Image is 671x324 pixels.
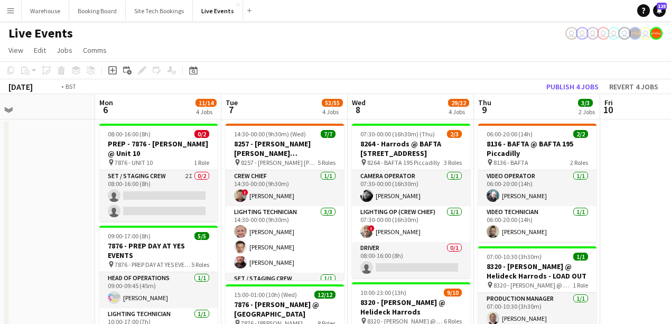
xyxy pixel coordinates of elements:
app-card-role: Set / Staging Crew1/1 [226,273,344,309]
span: 6 [98,104,113,116]
span: 2/2 [573,130,588,138]
span: 2/3 [447,130,462,138]
span: 8320 - [PERSON_NAME] @ Helideck Harrods - LOAD OUT [493,281,573,289]
app-card-role: Head of Operations1/109:00-09:45 (45m)[PERSON_NAME] [99,272,218,308]
span: Wed [352,98,366,107]
h3: 7876 - [PERSON_NAME] @ [GEOGRAPHIC_DATA] [226,300,344,319]
div: 2 Jobs [579,108,595,116]
span: 29/32 [448,99,469,107]
h3: 8320 - [PERSON_NAME] @ Helideck Harrods [352,298,470,317]
button: Live Events [193,1,243,21]
button: Site Tech Bookings [126,1,193,21]
span: 14:30-00:00 (9h30m) (Wed) [234,130,306,138]
app-user-avatar: Nadia Addada [576,27,589,40]
span: 5 Roles [318,159,335,166]
span: Edit [34,45,46,55]
a: Edit [30,43,50,57]
h1: Live Events [8,25,73,41]
button: Warehouse [22,1,69,21]
span: 5/5 [194,232,209,240]
span: 12/12 [314,291,335,299]
span: 3 Roles [444,159,462,166]
app-user-avatar: Alex Gill [650,27,663,40]
button: Revert 4 jobs [605,80,663,94]
app-job-card: 07:30-00:00 (16h30m) (Thu)2/38264 - Harrods @ BAFTA [STREET_ADDRESS] 8264 - BAFTA 195 Piccadilly3... [352,124,470,278]
app-user-avatar: Eden Hopkins [618,27,631,40]
a: View [4,43,27,57]
span: View [8,45,23,55]
app-card-role: Crew Chief1/114:30-00:00 (9h30m)![PERSON_NAME] [226,170,344,206]
app-job-card: 08:00-16:00 (8h)0/2PREP - 7876 - [PERSON_NAME] @ Unit 10 7876 - UNIT 101 RoleSet / Staging Crew2I... [99,124,218,221]
span: 06:00-20:00 (14h) [487,130,533,138]
span: 8264 - BAFTA 195 Piccadilly [367,159,440,166]
h3: 8264 - Harrods @ BAFTA [STREET_ADDRESS] [352,139,470,158]
span: 3/3 [578,99,593,107]
span: 08:00-16:00 (8h) [108,130,151,138]
span: Tue [226,98,238,107]
app-job-card: 14:30-00:00 (9h30m) (Wed)7/78257 - [PERSON_NAME] [PERSON_NAME] International @ [GEOGRAPHIC_DATA] ... [226,124,344,280]
span: Fri [604,98,613,107]
span: Mon [99,98,113,107]
span: 10 [603,104,613,116]
span: 7876 - UNIT 10 [115,159,153,166]
span: Comms [83,45,107,55]
h3: 8136 - BAFTA @ BAFTA 195 Piccadilly [478,139,597,158]
span: 8136 - BAFTA [493,159,528,166]
span: Thu [478,98,491,107]
div: 4 Jobs [322,108,342,116]
span: 07:00-10:30 (3h30m) [487,253,542,261]
app-user-avatar: Nadia Addada [586,27,599,40]
span: ! [368,225,375,232]
span: 9/10 [444,289,462,297]
span: 5 Roles [191,261,209,269]
span: 09:00-17:00 (8h) [108,232,151,240]
app-user-avatar: Nadia Addada [608,27,620,40]
span: 2 Roles [570,159,588,166]
span: 125 [657,3,667,10]
span: 7/7 [321,130,335,138]
a: 125 [653,4,666,17]
span: 10:00-23:00 (13h) [360,289,406,297]
span: 15:00-01:00 (10h) (Wed) [234,291,297,299]
app-user-avatar: Ollie Rolfe [639,27,652,40]
span: 53/55 [322,99,343,107]
span: Jobs [57,45,72,55]
span: 7876 - PREP DAY AT YES EVENTS [115,261,191,269]
app-card-role: Set / Staging Crew2I0/208:00-16:00 (8h) [99,170,218,221]
span: 1 Role [194,159,209,166]
span: 8257 - [PERSON_NAME] [PERSON_NAME] International @ [GEOGRAPHIC_DATA] [241,159,318,166]
a: Comms [79,43,111,57]
h3: 8320 - [PERSON_NAME] @ Helideck Harrods - LOAD OUT [478,262,597,281]
div: 4 Jobs [196,108,216,116]
app-card-role: Driver0/108:00-16:00 (8h) [352,242,470,278]
span: 8 [350,104,366,116]
div: 4 Jobs [449,108,469,116]
app-user-avatar: Production Managers [629,27,641,40]
span: ! [242,189,248,196]
app-user-avatar: Nadia Addada [597,27,610,40]
span: 11/14 [195,99,217,107]
span: 0/2 [194,130,209,138]
h3: 8257 - [PERSON_NAME] [PERSON_NAME] International @ [GEOGRAPHIC_DATA] [226,139,344,158]
app-user-avatar: Technical Department [565,27,578,40]
button: Booking Board [69,1,126,21]
div: [DATE] [8,81,33,92]
app-card-role: Lighting Op (Crew Chief)1/107:30-00:00 (16h30m)![PERSON_NAME] [352,206,470,242]
h3: 7876 - PREP DAY AT YES EVENTS [99,241,218,260]
span: 9 [477,104,491,116]
button: Publish 4 jobs [542,80,603,94]
div: BST [66,82,76,90]
app-card-role: Video Technician1/106:00-20:00 (14h)[PERSON_NAME] [478,206,597,242]
app-card-role: Lighting Technician3/314:30-00:00 (9h30m)[PERSON_NAME][PERSON_NAME][PERSON_NAME] [226,206,344,273]
app-card-role: Video Operator1/106:00-20:00 (14h)[PERSON_NAME] [478,170,597,206]
app-job-card: 06:00-20:00 (14h)2/28136 - BAFTA @ BAFTA 195 Piccadilly 8136 - BAFTA2 RolesVideo Operator1/106:00... [478,124,597,242]
h3: PREP - 7876 - [PERSON_NAME] @ Unit 10 [99,139,218,158]
span: 07:30-00:00 (16h30m) (Thu) [360,130,435,138]
span: 1 Role [573,281,588,289]
span: 1/1 [573,253,588,261]
span: 7 [224,104,238,116]
a: Jobs [52,43,77,57]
